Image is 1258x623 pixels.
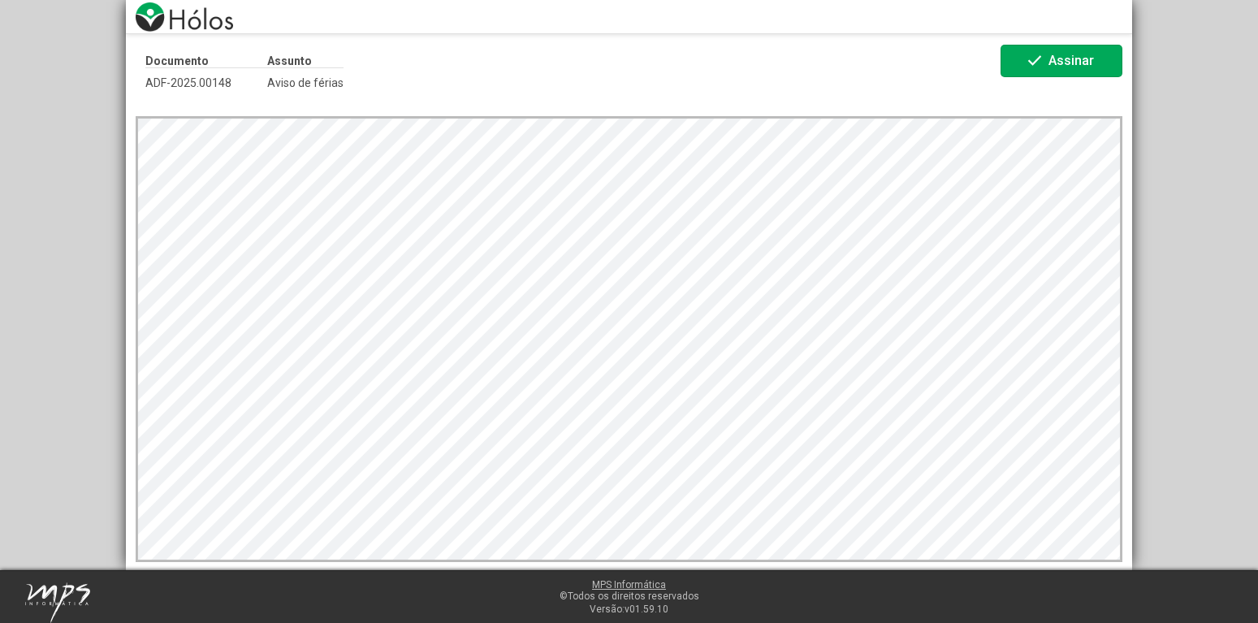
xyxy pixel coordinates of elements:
img: logo-holos.png [136,2,233,32]
a: MPS Informática [592,579,666,591]
span: Assinar [1048,53,1094,68]
mat-icon: check [1025,51,1044,71]
p: Assunto [267,54,344,68]
span: Versão:v01.59.10 [590,604,668,615]
button: Assinar [1001,45,1122,77]
p: Documento [145,54,267,68]
span: Aviso de férias [267,76,344,89]
span: ADF-2025.00148 [145,76,267,89]
span: ©Todos os direitos reservados [560,591,699,602]
img: mps-image-cropped.png [25,582,90,623]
